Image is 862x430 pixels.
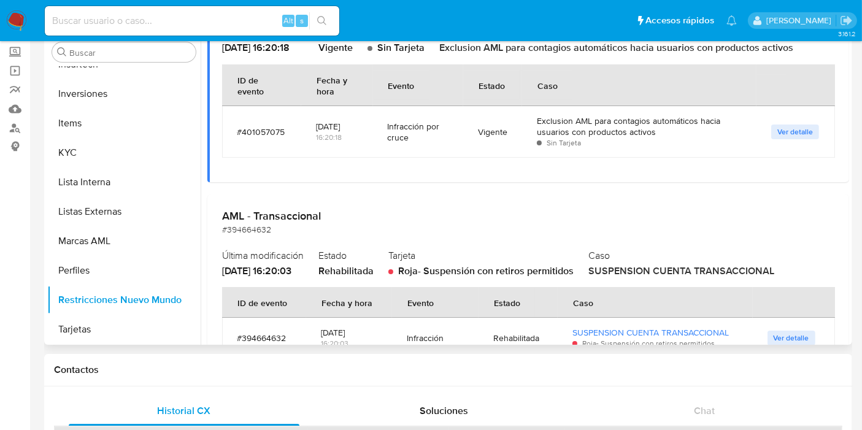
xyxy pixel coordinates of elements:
[694,404,715,418] span: Chat
[726,15,737,26] a: Notificaciones
[69,47,191,58] input: Buscar
[840,14,853,27] a: Salir
[645,14,714,27] span: Accesos rápidos
[47,315,201,344] button: Tarjetas
[47,138,201,167] button: KYC
[57,47,67,57] button: Buscar
[47,79,201,109] button: Inversiones
[47,285,201,315] button: Restricciones Nuevo Mundo
[47,226,201,256] button: Marcas AML
[766,15,836,26] p: belen.palamara@mercadolibre.com
[158,404,211,418] span: Historial CX
[47,256,201,285] button: Perfiles
[54,364,842,376] h1: Contactos
[420,404,469,418] span: Soluciones
[283,15,293,26] span: Alt
[47,167,201,197] button: Lista Interna
[45,13,339,29] input: Buscar usuario o caso...
[47,109,201,138] button: Items
[838,29,856,39] span: 3.161.2
[47,197,201,226] button: Listas Externas
[309,12,334,29] button: search-icon
[300,15,304,26] span: s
